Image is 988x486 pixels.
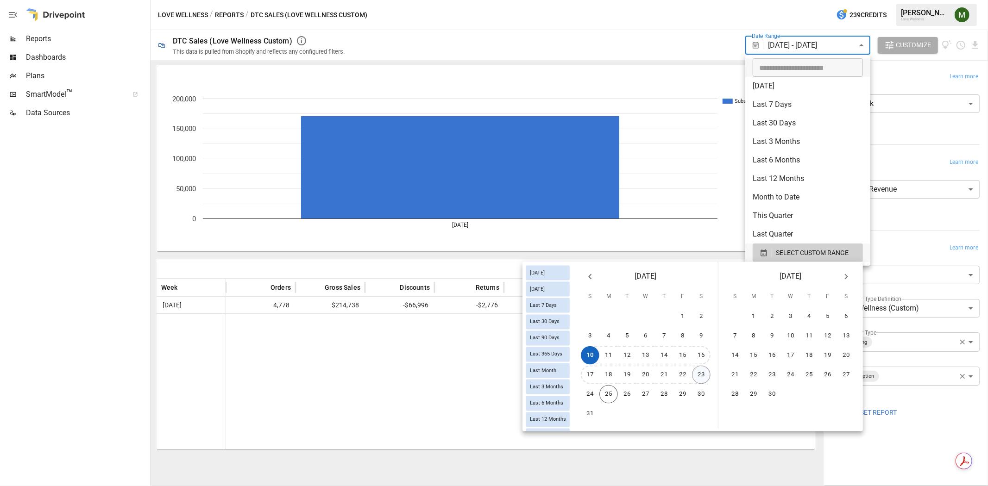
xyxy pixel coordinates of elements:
span: Friday [674,288,691,306]
li: Last 12 Months [745,169,870,188]
span: Saturday [838,288,855,306]
button: 7 [655,327,673,345]
span: Wednesday [782,288,799,306]
div: Last 30 Days [526,314,570,329]
button: SELECT CUSTOM RANGE [753,243,863,262]
button: 13 [837,327,856,345]
li: This Quarter [745,206,870,225]
button: 21 [726,366,744,384]
li: Last 30 Days [745,114,870,132]
span: SELECT CUSTOM RANGE [776,247,849,259]
span: [DATE] [780,270,802,283]
li: Last 3 Months [745,132,870,151]
div: Last 6 Months [526,396,570,411]
button: 8 [673,327,692,345]
button: 5 [618,327,636,345]
button: 21 [655,366,673,384]
button: 11 [599,346,618,365]
span: Last 3 Months [526,384,567,390]
span: [DATE] [526,270,548,276]
button: 24 [581,385,599,404]
button: Next month [837,268,856,286]
button: 29 [673,385,692,404]
button: 17 [581,366,599,384]
span: Monday [600,288,617,306]
button: 25 [599,385,618,404]
span: Last 90 Days [526,335,563,341]
span: Last 12 Months [526,417,570,423]
span: Sunday [727,288,743,306]
button: 23 [692,366,711,384]
div: Last 90 Days [526,330,570,345]
div: [DATE] [526,282,570,297]
span: Last 365 Days [526,351,566,357]
button: 20 [837,346,856,365]
span: [DATE] [526,286,548,292]
button: 18 [800,346,818,365]
button: 30 [692,385,711,404]
li: Last Quarter [745,225,870,243]
button: 9 [692,327,711,345]
button: 12 [818,327,837,345]
button: 27 [636,385,655,404]
button: 24 [781,366,800,384]
span: Last 7 Days [526,302,560,308]
button: 26 [818,366,837,384]
button: 6 [636,327,655,345]
li: Month to Date [745,188,870,206]
button: 7 [726,327,744,345]
button: 14 [655,346,673,365]
span: Monday [745,288,762,306]
button: 15 [744,346,763,365]
button: 22 [744,366,763,384]
div: Last Month [526,363,570,378]
button: 20 [636,366,655,384]
button: 18 [599,366,618,384]
button: 4 [800,307,818,326]
button: 28 [726,385,744,404]
button: 14 [726,346,744,365]
button: 12 [618,346,636,365]
button: 30 [763,385,781,404]
button: 9 [763,327,781,345]
button: 28 [655,385,673,404]
button: 8 [744,327,763,345]
button: 2 [763,307,781,326]
button: 3 [781,307,800,326]
li: Last 7 Days [745,95,870,114]
button: 2 [692,307,711,326]
li: [DATE] [745,77,870,95]
span: Tuesday [619,288,636,306]
span: Last 30 Days [526,319,563,325]
span: Friday [819,288,836,306]
button: 5 [818,307,837,326]
span: Tuesday [764,288,780,306]
button: 22 [673,366,692,384]
button: 13 [636,346,655,365]
button: 3 [581,327,599,345]
button: 10 [781,327,800,345]
div: Last Year [526,428,570,443]
button: 1 [744,307,763,326]
button: 29 [744,385,763,404]
li: Last 6 Months [745,151,870,169]
button: 23 [763,366,781,384]
span: [DATE] [635,270,657,283]
button: 26 [618,385,636,404]
div: Last 12 Months [526,412,570,427]
button: 31 [581,405,599,423]
div: [DATE] [526,266,570,280]
button: 25 [800,366,818,384]
button: 27 [837,366,856,384]
button: 16 [692,346,711,365]
button: 17 [781,346,800,365]
button: 6 [837,307,856,326]
div: Last 7 Days [526,298,570,313]
span: Thursday [656,288,673,306]
span: Last 6 Months [526,400,567,406]
span: Last Month [526,368,560,374]
button: 4 [599,327,618,345]
button: 19 [618,366,636,384]
button: 10 [581,346,599,365]
div: Last 365 Days [526,347,570,361]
